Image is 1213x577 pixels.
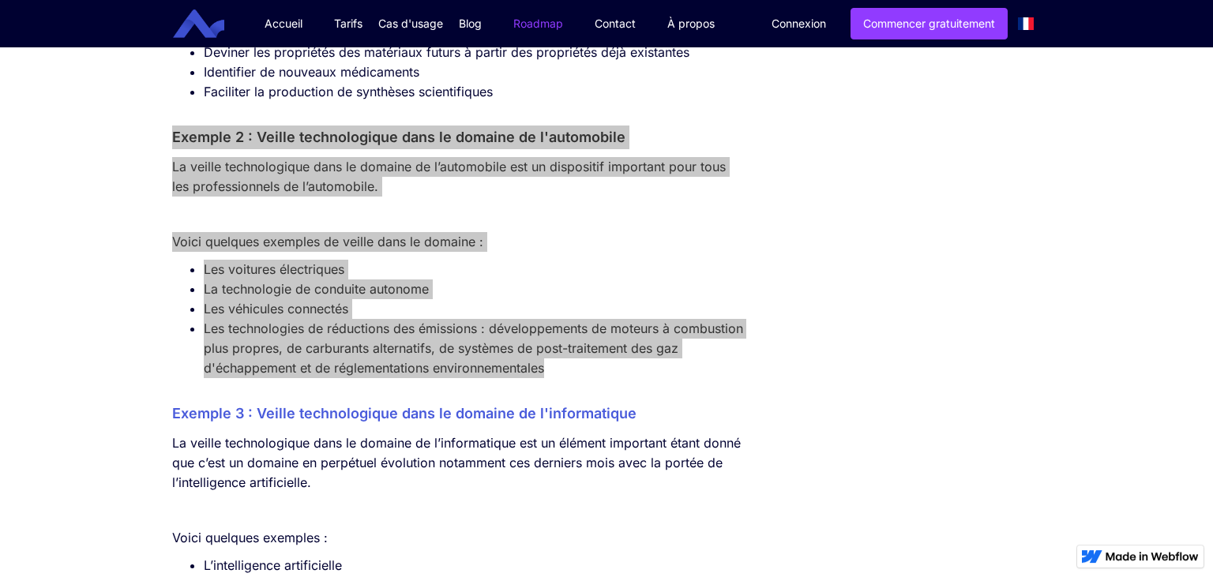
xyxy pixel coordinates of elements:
[185,9,236,39] a: home
[172,528,746,548] p: Voici quelques exemples :
[172,204,746,224] p: ‍
[204,319,746,378] li: Les technologies de réductions des émissions : développements de moteurs à combustion plus propre...
[204,43,746,62] li: Deviner les propriétés des matériaux futurs à partir des propriétés déjà existantes
[1106,552,1199,561] img: Made in Webflow
[204,62,746,82] li: Identifier de nouveaux médicaments
[204,279,746,299] li: La technologie de conduite autonome
[378,16,443,32] div: Cas d'usage
[851,8,1008,39] a: Commencer gratuitement
[172,232,746,252] p: Voici quelques exemples de veille dans le domaine :
[172,433,746,493] p: La veille technologique dans le domaine de l’informatique est un élément important étant donné qu...
[172,500,746,520] p: ‍
[172,157,746,197] p: La veille technologique dans le domaine de l’automobile est un dispositif important pour tous les...
[204,82,746,102] li: Faciliter la production de synthèses scientifiques
[172,402,746,425] h3: Exemple 3 : Veille technologique dans le domaine de l'informatique
[204,299,746,319] li: Les véhicules connectés
[204,260,746,279] li: Les voitures électriques
[204,556,746,575] li: L’intelligence artificielle
[760,9,838,39] a: Connexion
[172,126,746,149] h3: Exemple 2 : Veille technologique dans le domaine de l'automobile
